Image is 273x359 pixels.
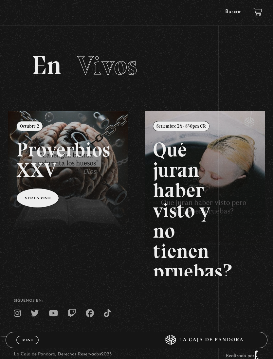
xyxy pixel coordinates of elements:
[14,299,260,303] h4: SÍguenos en:
[225,9,241,14] a: Buscar
[32,52,242,79] h2: En
[226,353,259,358] a: Realizado por
[253,8,262,16] a: View your shopping cart
[22,338,33,342] span: Menu
[20,344,35,348] span: Cerrar
[77,50,137,81] span: Vivos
